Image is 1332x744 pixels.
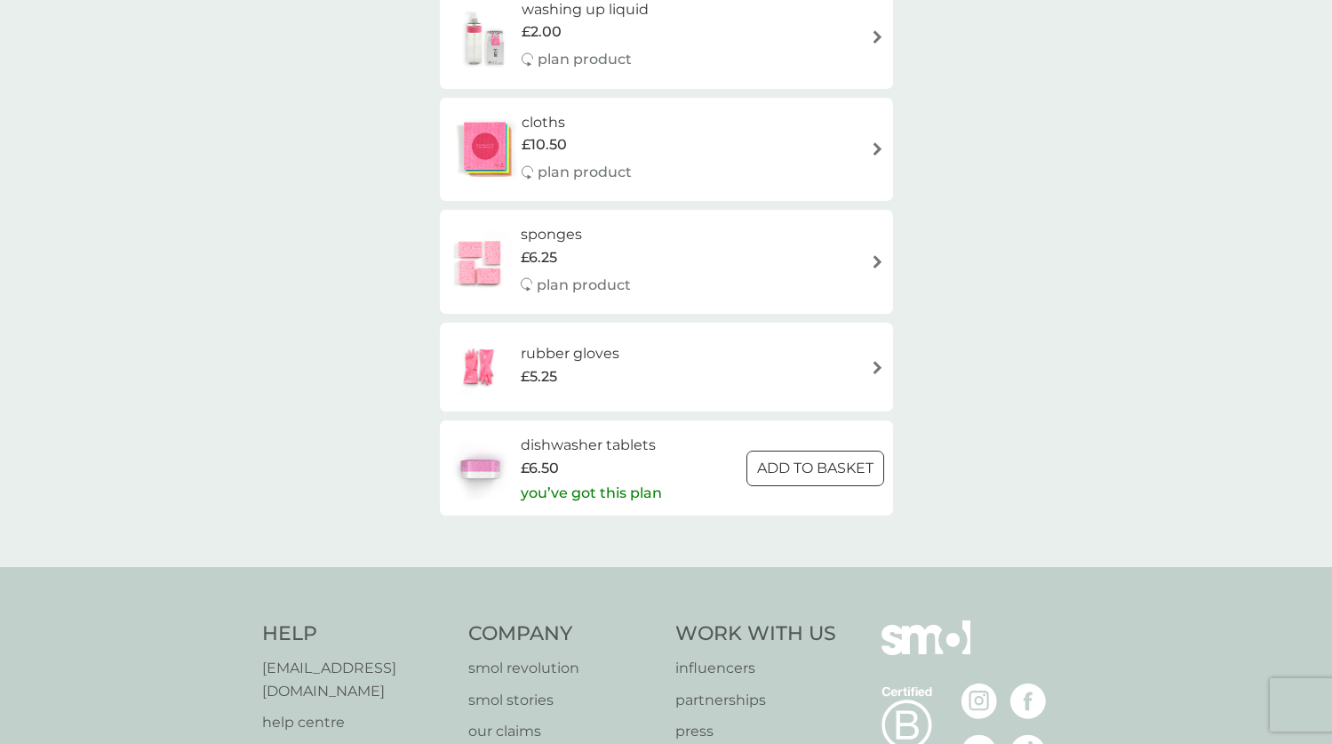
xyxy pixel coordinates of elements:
[538,161,632,184] p: plan product
[468,689,658,712] a: smol stories
[1010,684,1046,719] img: visit the smol Facebook page
[871,142,884,156] img: arrow right
[262,620,451,648] h4: Help
[262,657,451,702] a: [EMAIL_ADDRESS][DOMAIN_NAME]
[538,48,632,71] p: plan product
[521,246,557,269] span: £6.25
[449,5,522,68] img: washing up liquid
[449,231,511,293] img: sponges
[675,689,836,712] a: partnerships
[521,342,619,365] h6: rubber gloves
[521,457,559,480] span: £6.50
[871,361,884,374] img: arrow right
[675,720,836,743] a: press
[871,30,884,44] img: arrow right
[746,451,884,486] button: ADD TO BASKET
[521,365,557,388] span: £5.25
[871,255,884,268] img: arrow right
[522,133,567,156] span: £10.50
[521,223,631,246] h6: sponges
[675,657,836,680] a: influencers
[449,437,511,500] img: dishwasher tablets
[961,684,997,719] img: visit the smol Instagram page
[757,457,873,480] p: ADD TO BASKET
[521,482,662,505] p: you’ve got this plan
[468,720,658,743] a: our claims
[468,620,658,648] h4: Company
[522,20,562,44] span: £2.00
[262,711,451,734] a: help centre
[449,118,522,180] img: cloths
[537,274,631,297] p: plan product
[449,336,511,398] img: rubber gloves
[521,434,662,457] h6: dishwasher tablets
[675,620,836,648] h4: Work With Us
[468,657,658,680] a: smol revolution
[522,111,632,134] h6: cloths
[881,620,970,681] img: smol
